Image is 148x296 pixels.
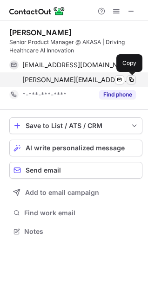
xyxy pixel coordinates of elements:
div: Senior Product Manager @ AKASA | Driving Healthcare AI Innovation [9,38,142,55]
button: AI write personalized message [9,140,142,156]
span: Find work email [24,209,139,217]
img: ContactOut v5.3.10 [9,6,65,17]
button: Add to email campaign [9,184,142,201]
button: Find work email [9,206,142,219]
div: Save to List / ATS / CRM [26,122,126,129]
button: save-profile-one-click [9,117,142,134]
button: Reveal Button [99,90,136,99]
span: [EMAIL_ADDRESS][DOMAIN_NAME] [22,61,129,69]
button: Send email [9,162,142,179]
span: [PERSON_NAME][EMAIL_ADDRESS][PERSON_NAME][DOMAIN_NAME] [22,76,129,84]
span: Notes [24,227,139,236]
button: Notes [9,225,142,238]
div: [PERSON_NAME] [9,28,72,37]
span: Send email [26,167,61,174]
span: Add to email campaign [25,189,99,196]
span: AI write personalized message [26,144,125,152]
